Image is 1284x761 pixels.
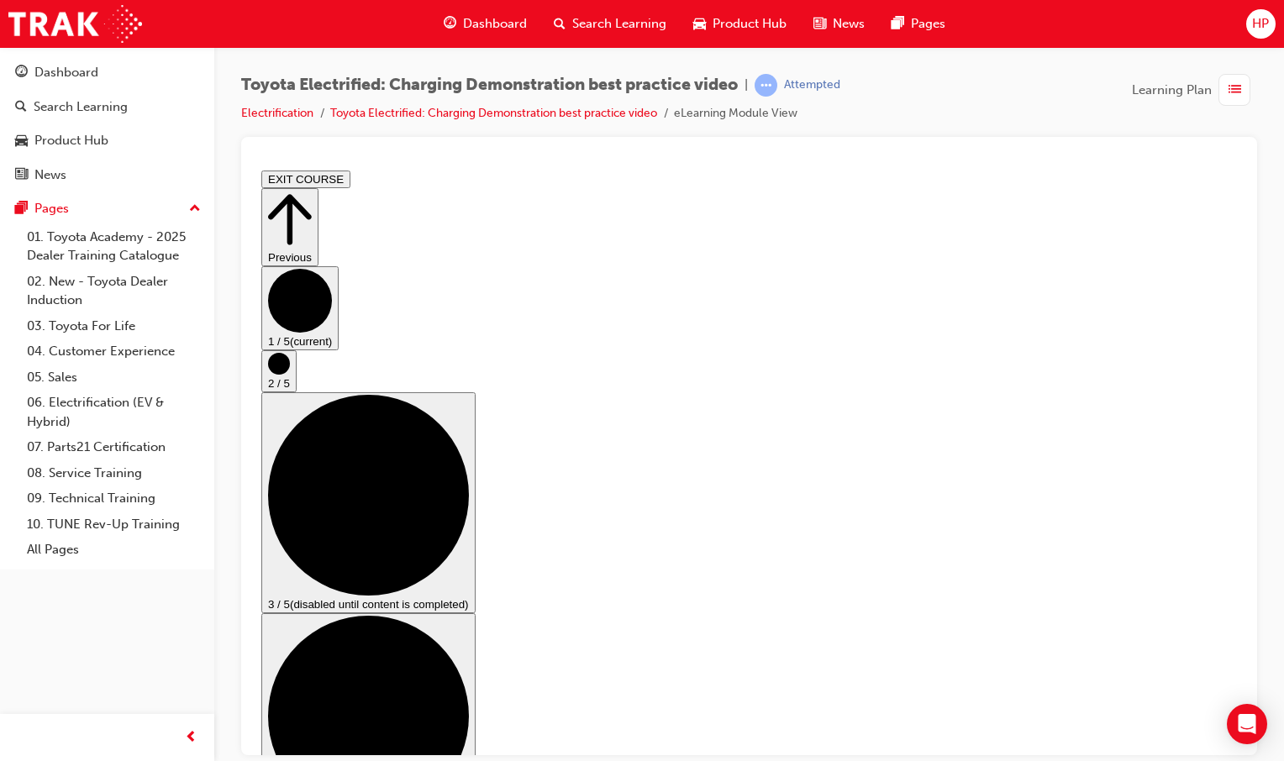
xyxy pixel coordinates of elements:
[35,171,77,184] span: (current)
[35,434,214,447] span: (disabled until content is completed)
[189,198,201,220] span: up-icon
[241,106,313,120] a: Electrification
[20,339,208,365] a: 04. Customer Experience
[13,171,35,184] span: 1 / 5
[1132,81,1212,100] span: Learning Plan
[463,14,527,34] span: Dashboard
[7,193,208,224] button: Pages
[7,7,96,24] button: EXIT COURSE
[444,13,456,34] span: guage-icon
[15,134,28,149] span: car-icon
[20,269,208,313] a: 02. New - Toyota Dealer Induction
[7,160,208,191] a: News
[878,7,959,41] a: pages-iconPages
[20,485,208,512] a: 09. Technical Training
[693,13,706,34] span: car-icon
[7,92,208,123] a: Search Learning
[20,512,208,538] a: 10. TUNE Rev-Up Training
[20,434,208,460] a: 07. Parts21 Certification
[430,7,540,41] a: guage-iconDashboard
[34,131,108,150] div: Product Hub
[540,7,680,41] a: search-iconSearch Learning
[800,7,878,41] a: news-iconNews
[680,7,800,41] a: car-iconProduct Hub
[833,14,865,34] span: News
[892,13,904,34] span: pages-icon
[7,228,221,449] button: 3 / 5(disabled until content is completed)
[713,14,787,34] span: Product Hub
[20,537,208,563] a: All Pages
[185,727,197,748] span: prev-icon
[34,165,66,185] div: News
[554,13,566,34] span: search-icon
[13,434,35,447] span: 3 / 5
[20,365,208,391] a: 05. Sales
[1252,14,1269,34] span: HP
[15,100,27,115] span: search-icon
[15,66,28,81] span: guage-icon
[674,104,797,123] li: eLearning Module View
[1246,9,1276,39] button: HP
[241,76,738,95] span: Toyota Electrified: Charging Demonstration best practice video
[7,54,208,193] button: DashboardSearch LearningProduct HubNews
[15,168,28,183] span: news-icon
[34,63,98,82] div: Dashboard
[20,224,208,269] a: 01. Toyota Academy - 2025 Dealer Training Catalogue
[7,125,208,156] a: Product Hub
[20,313,208,339] a: 03. Toyota For Life
[1227,704,1267,744] div: Open Intercom Messenger
[572,14,666,34] span: Search Learning
[20,390,208,434] a: 06. Electrification (EV & Hybrid)
[15,202,28,217] span: pages-icon
[784,77,840,93] div: Attempted
[911,14,945,34] span: Pages
[7,186,42,228] button: 2 / 5
[34,97,128,117] div: Search Learning
[330,106,657,120] a: Toyota Electrified: Charging Demonstration best practice video
[755,74,777,97] span: learningRecordVerb_ATTEMPT-icon
[34,199,69,218] div: Pages
[813,13,826,34] span: news-icon
[8,5,142,43] img: Trak
[1132,74,1257,106] button: Learning Plan
[20,460,208,486] a: 08. Service Training
[7,24,64,102] button: Previous
[7,57,208,88] a: Dashboard
[13,213,35,226] span: 2 / 5
[7,102,84,186] button: 1 / 5(current)
[1229,80,1241,101] span: list-icon
[13,87,57,100] span: Previous
[745,76,748,95] span: |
